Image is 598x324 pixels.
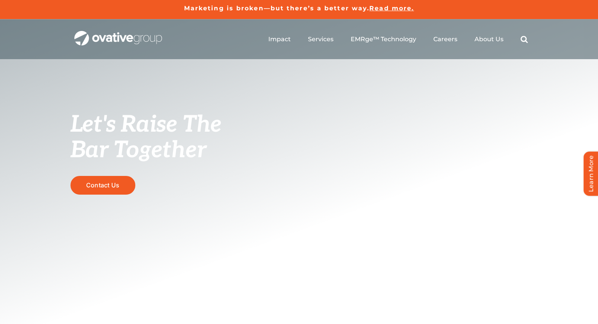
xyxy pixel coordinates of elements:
[184,5,370,12] a: Marketing is broken—but there’s a better way.
[308,35,333,43] a: Services
[86,182,119,189] span: Contact Us
[268,27,528,52] nav: Menu
[268,35,291,43] a: Impact
[71,111,222,139] span: Let's Raise The
[475,35,503,43] a: About Us
[71,137,206,164] span: Bar Together
[351,35,416,43] a: EMRge™ Technology
[433,35,457,43] a: Careers
[369,5,414,12] a: Read more.
[521,35,528,43] a: Search
[74,30,162,37] a: OG_Full_horizontal_WHT
[71,176,135,195] a: Contact Us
